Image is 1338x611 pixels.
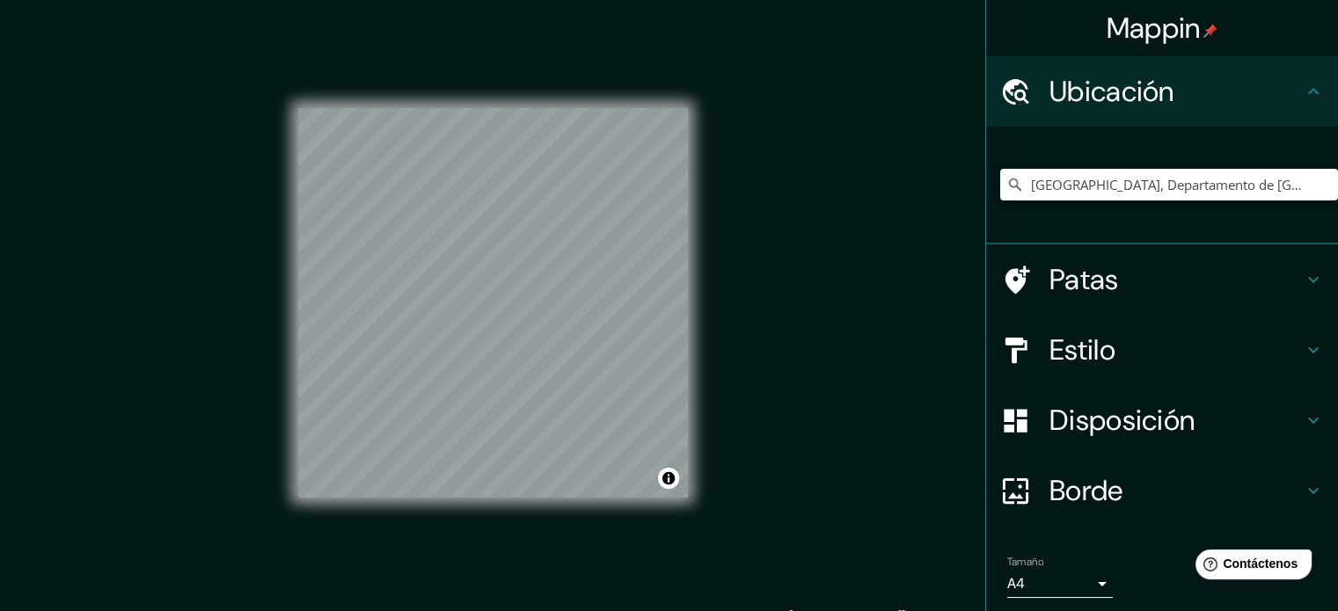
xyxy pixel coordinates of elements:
div: A4 [1007,570,1113,598]
img: pin-icon.png [1203,24,1217,38]
font: Disposición [1049,402,1195,439]
font: Mappin [1107,10,1201,47]
font: Estilo [1049,331,1115,368]
button: Activar o desactivar atribución [658,468,679,489]
font: Borde [1049,472,1123,509]
div: Estilo [986,315,1338,385]
font: Tamaño [1007,555,1043,569]
font: Patas [1049,261,1119,298]
font: Ubicación [1049,73,1174,110]
div: Disposición [986,385,1338,455]
div: Borde [986,455,1338,526]
canvas: Mapa [298,108,688,498]
iframe: Lanzador de widgets de ayuda [1181,542,1319,592]
div: Patas [986,244,1338,315]
font: A4 [1007,574,1025,593]
input: Elige tu ciudad o zona [1000,169,1338,200]
div: Ubicación [986,56,1338,127]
